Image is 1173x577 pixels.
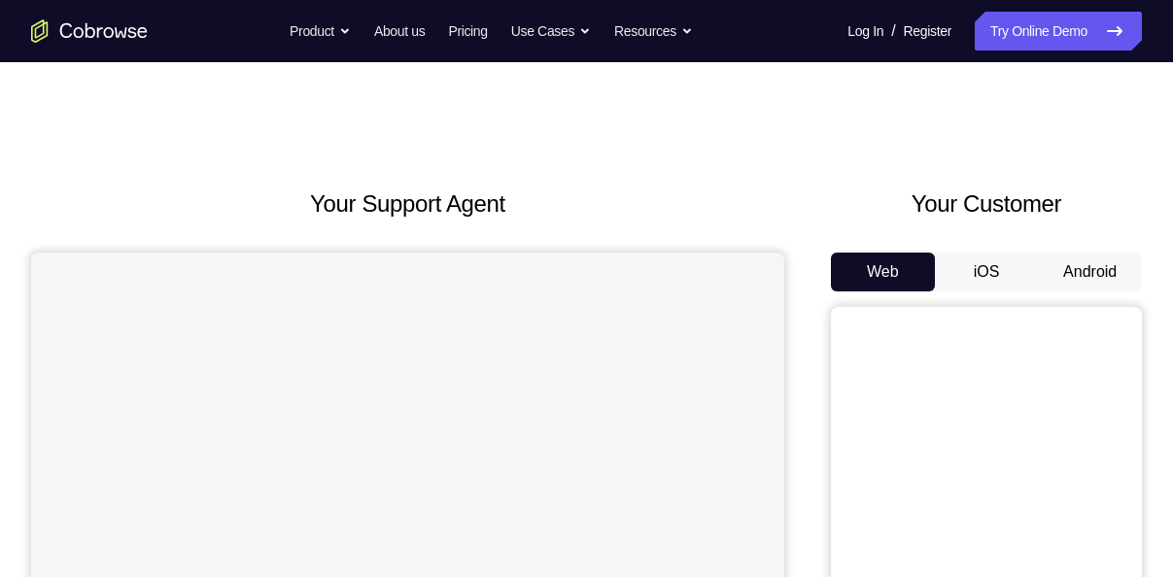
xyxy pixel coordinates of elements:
h2: Your Customer [831,187,1142,221]
span: / [891,19,895,43]
button: Resources [614,12,693,51]
a: Log In [847,12,883,51]
button: iOS [935,253,1039,291]
button: Use Cases [511,12,591,51]
button: Product [290,12,351,51]
a: Try Online Demo [975,12,1142,51]
button: Android [1038,253,1142,291]
a: Register [904,12,951,51]
a: About us [374,12,425,51]
button: Web [831,253,935,291]
a: Go to the home page [31,19,148,43]
h2: Your Support Agent [31,187,784,221]
a: Pricing [448,12,487,51]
